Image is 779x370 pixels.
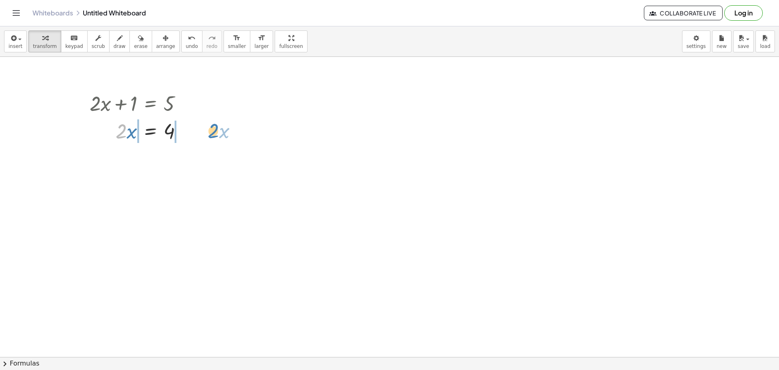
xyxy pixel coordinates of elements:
[233,33,241,43] i: format_size
[92,43,105,49] span: scrub
[156,43,175,49] span: arrange
[686,43,706,49] span: settings
[61,30,88,52] button: keyboardkeypad
[32,9,73,17] a: Whiteboards
[9,43,22,49] span: insert
[188,33,196,43] i: undo
[651,9,716,17] span: Collaborate Live
[275,30,307,52] button: fullscreen
[733,30,754,52] button: save
[10,6,23,19] button: Toggle navigation
[134,43,147,49] span: erase
[250,30,273,52] button: format_sizelarger
[224,30,250,52] button: format_sizesmaller
[682,30,710,52] button: settings
[109,30,130,52] button: draw
[152,30,180,52] button: arrange
[114,43,126,49] span: draw
[254,43,269,49] span: larger
[202,30,222,52] button: redoredo
[279,43,303,49] span: fullscreen
[28,30,61,52] button: transform
[65,43,83,49] span: keypad
[228,43,246,49] span: smaller
[87,30,110,52] button: scrub
[129,30,152,52] button: erase
[738,43,749,49] span: save
[258,33,265,43] i: format_size
[760,43,770,49] span: load
[33,43,57,49] span: transform
[207,43,217,49] span: redo
[70,33,78,43] i: keyboard
[644,6,723,20] button: Collaborate Live
[186,43,198,49] span: undo
[724,5,763,21] button: Log in
[181,30,202,52] button: undoundo
[712,30,732,52] button: new
[4,30,27,52] button: insert
[755,30,775,52] button: load
[208,33,216,43] i: redo
[717,43,727,49] span: new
